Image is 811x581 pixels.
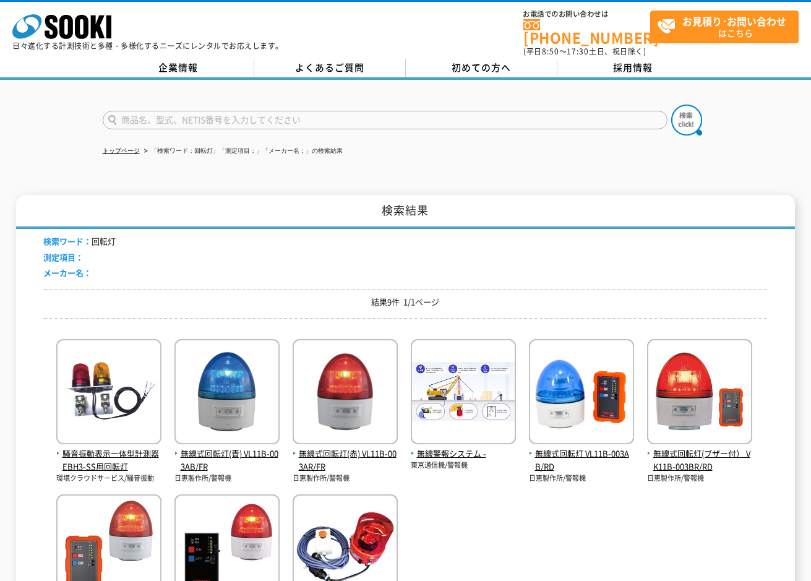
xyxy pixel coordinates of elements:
[254,59,406,77] a: よくあるご質問
[43,267,92,278] span: メーカー名：
[174,473,280,484] p: 日恵製作所/警報機
[529,434,634,473] a: 無線式回転灯 VL11B-003AB/RD
[682,14,786,28] strong: お見積り･お問い合わせ
[43,235,92,247] span: 検索ワード：
[523,46,646,57] span: (平日 ～ 土日、祝日除く)
[12,42,283,49] p: 日々進化する計測技術と多種・多様化するニーズにレンタルでお応えします。
[56,434,161,473] a: 騒音振動表示一体型計測器 EBH3-SS用回転灯
[671,105,702,136] img: btn_search.png
[557,59,709,77] a: 採用情報
[567,46,589,57] span: 17:30
[411,434,516,460] a: 無線警報システム -
[411,460,516,471] p: 東京通信機/警報機
[56,447,161,473] span: 騒音振動表示一体型計測器 EBH3-SS用回転灯
[174,434,280,473] a: 無線式回転灯(青) VL11B-003AB/FR
[647,473,752,484] p: 日恵製作所/警報機
[43,251,84,263] span: 測定項目：
[647,339,752,447] img: VK11B-003BR/RD
[56,339,161,447] img: EBH3-SS用回転灯
[452,61,511,74] span: 初めての方へ
[657,11,798,42] span: はこちら
[43,235,116,248] li: 回転灯
[529,447,634,473] span: 無線式回転灯 VL11B-003AB/RD
[174,447,280,473] span: 無線式回転灯(青) VL11B-003AB/FR
[523,19,650,45] a: [PHONE_NUMBER]
[529,339,634,447] img: VL11B-003AB/RD
[647,434,752,473] a: 無線式回転灯(ブザー付） VK11B-003BR/RD
[103,147,140,154] a: トップページ
[142,145,343,158] li: 「検索ワード：回転灯」「測定項目：」「メーカー名：」の検索結果
[103,111,667,129] input: 商品名、型式、NETIS番号を入力してください
[411,339,516,447] img: -
[56,473,161,484] p: 環境クラウドサービス/騒音振動
[647,447,752,473] span: 無線式回転灯(ブザー付） VK11B-003BR/RD
[293,339,398,447] img: VL11B-003AR/FR
[529,473,634,484] p: 日恵製作所/警報機
[293,473,398,484] p: 日恵製作所/警報機
[16,195,795,229] h1: 検索結果
[523,11,650,18] span: お電話でのお問い合わせは
[293,447,398,473] span: 無線式回転灯(赤) VL11B-003AR/FR
[103,59,254,77] a: 企業情報
[43,296,767,309] p: 結果9件 1/1ページ
[411,447,516,460] span: 無線警報システム -
[406,59,557,77] a: 初めての方へ
[174,339,280,447] img: VL11B-003AB/FR
[293,434,398,473] a: 無線式回転灯(赤) VL11B-003AR/FR
[650,11,799,43] a: お見積り･お問い合わせはこちら
[542,46,559,57] span: 8:50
